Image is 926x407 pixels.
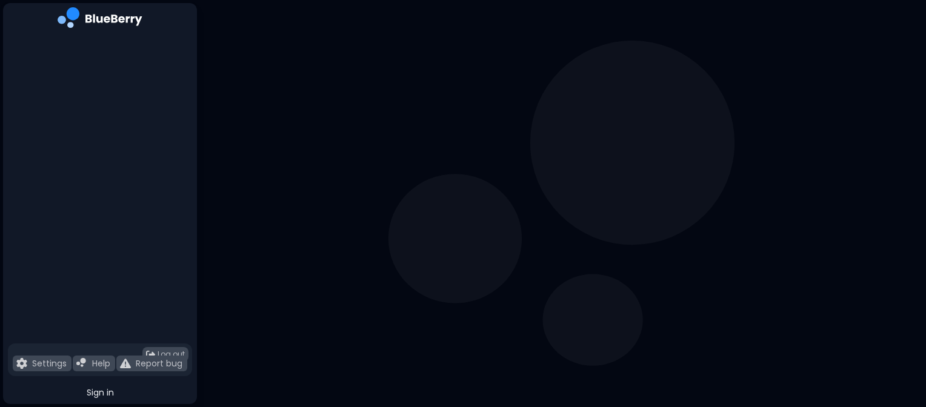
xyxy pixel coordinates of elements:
[120,358,131,369] img: file icon
[87,387,114,398] span: Sign in
[8,381,192,404] button: Sign in
[58,7,142,32] img: company logo
[32,358,67,369] p: Settings
[146,350,155,359] img: logout
[16,358,27,369] img: file icon
[76,358,87,369] img: file icon
[92,358,110,369] p: Help
[136,358,182,369] p: Report bug
[158,349,185,359] span: Log out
